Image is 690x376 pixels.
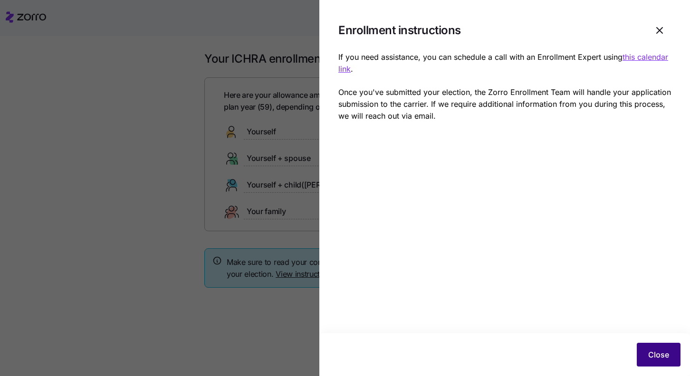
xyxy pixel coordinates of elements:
[338,51,671,122] p: If you need assistance, you can schedule a call with an Enrollment Expert using . Once you've sub...
[338,23,641,38] h1: Enrollment instructions
[637,343,680,367] button: Close
[648,349,669,360] span: Close
[338,52,668,74] a: this calendar link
